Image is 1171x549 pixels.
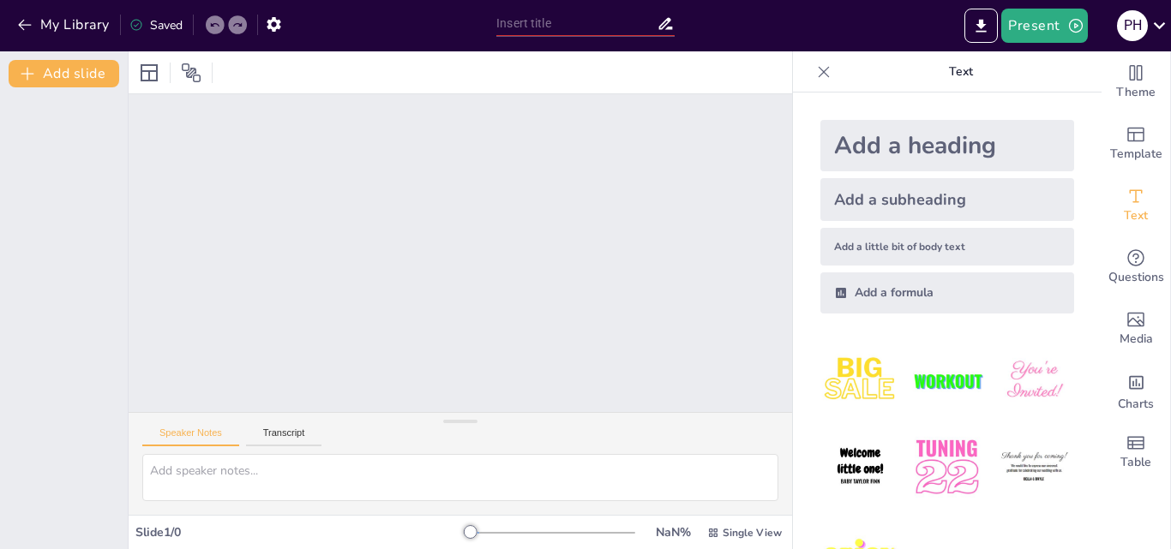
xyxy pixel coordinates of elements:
span: Table [1120,453,1151,472]
img: 5.jpeg [907,427,987,507]
div: Change the overall theme [1102,51,1170,113]
button: Speaker Notes [142,427,239,446]
span: Questions [1108,268,1164,287]
img: 2.jpeg [907,341,987,421]
img: 1.jpeg [820,341,900,421]
p: Text [838,51,1084,92]
span: Template [1110,145,1162,164]
span: Text [1124,206,1148,225]
div: Add ready made slides [1102,113,1170,175]
button: P H [1117,9,1148,43]
span: Charts [1118,395,1154,414]
div: Saved [129,17,183,33]
div: NaN % [652,524,694,540]
div: Add a subheading [820,178,1074,221]
div: Layout [135,59,163,87]
span: Media [1120,330,1153,349]
button: Add slide [9,60,119,87]
div: Add a little bit of body text [820,228,1074,266]
div: Add a table [1102,421,1170,483]
img: 3.jpeg [994,341,1074,421]
button: My Library [13,11,117,39]
button: Transcript [246,427,322,446]
div: Get real-time input from your audience [1102,236,1170,298]
div: Add a formula [820,272,1074,313]
button: Export to PowerPoint [964,9,998,43]
button: Present [1001,9,1087,43]
div: Add images, graphics, shapes or video [1102,298,1170,360]
span: Theme [1116,83,1156,102]
div: Slide 1 / 0 [135,524,471,540]
div: Add charts and graphs [1102,360,1170,421]
div: Add text boxes [1102,175,1170,236]
div: P H [1117,10,1148,41]
div: Add a heading [820,120,1074,171]
img: 6.jpeg [994,427,1074,507]
span: Single View [723,526,782,540]
img: 4.jpeg [820,427,900,507]
span: Position [181,63,201,83]
input: Insert title [496,11,657,36]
